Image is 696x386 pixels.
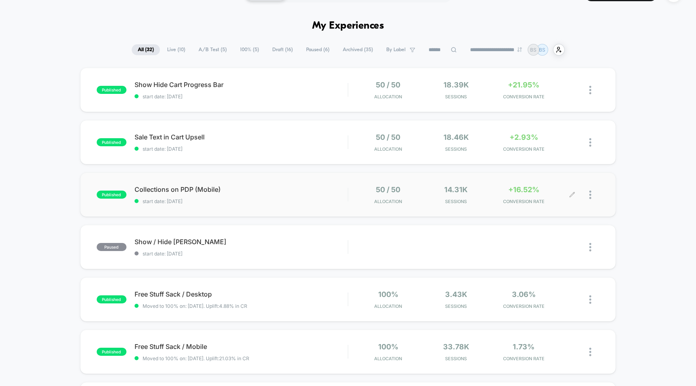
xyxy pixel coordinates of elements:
[132,44,160,55] span: All ( 32 )
[135,290,348,298] span: Free Stuff Sack / Desktop
[97,138,126,146] span: published
[443,133,469,141] span: 18.46k
[510,133,538,141] span: +2.93%
[378,342,398,351] span: 100%
[97,348,126,356] span: published
[135,81,348,89] span: Show Hide Cart Progress Bar
[312,20,384,32] h1: My Experiences
[143,303,247,309] span: Moved to 100% on: [DATE] . Uplift: 4.88% in CR
[424,199,488,204] span: Sessions
[376,133,400,141] span: 50 / 50
[492,94,555,100] span: CONVERSION RATE
[300,44,336,55] span: Paused ( 6 )
[589,86,591,94] img: close
[135,342,348,351] span: Free Stuff Sack / Mobile
[539,47,545,53] p: BS
[589,348,591,356] img: close
[445,290,467,299] span: 3.43k
[492,146,555,152] span: CONVERSION RATE
[530,47,536,53] p: BS
[234,44,265,55] span: 100% ( 5 )
[135,198,348,204] span: start date: [DATE]
[424,94,488,100] span: Sessions
[492,199,555,204] span: CONVERSION RATE
[443,81,469,89] span: 18.39k
[337,44,379,55] span: Archived ( 35 )
[513,342,534,351] span: 1.73%
[508,81,539,89] span: +21.95%
[589,295,591,304] img: close
[193,44,233,55] span: A/B Test ( 5 )
[517,47,522,52] img: end
[492,303,555,309] span: CONVERSION RATE
[135,251,348,257] span: start date: [DATE]
[492,356,555,361] span: CONVERSION RATE
[161,44,191,55] span: Live ( 10 )
[386,47,406,53] span: By Label
[512,290,536,299] span: 3.06%
[424,356,488,361] span: Sessions
[135,146,348,152] span: start date: [DATE]
[374,146,402,152] span: Allocation
[374,199,402,204] span: Allocation
[508,185,539,194] span: +16.52%
[376,185,400,194] span: 50 / 50
[97,243,126,251] span: paused
[376,81,400,89] span: 50 / 50
[424,303,488,309] span: Sessions
[444,185,468,194] span: 14.31k
[97,191,126,199] span: published
[135,185,348,193] span: Collections on PDP (Mobile)
[374,356,402,361] span: Allocation
[135,93,348,100] span: start date: [DATE]
[424,146,488,152] span: Sessions
[443,342,469,351] span: 33.78k
[374,94,402,100] span: Allocation
[135,238,348,246] span: Show / Hide [PERSON_NAME]
[266,44,299,55] span: Draft ( 16 )
[589,138,591,147] img: close
[589,191,591,199] img: close
[143,355,249,361] span: Moved to 100% on: [DATE] . Uplift: 21.03% in CR
[97,295,126,303] span: published
[135,133,348,141] span: Sale Text in Cart Upsell
[97,86,126,94] span: published
[378,290,398,299] span: 100%
[589,243,591,251] img: close
[374,303,402,309] span: Allocation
